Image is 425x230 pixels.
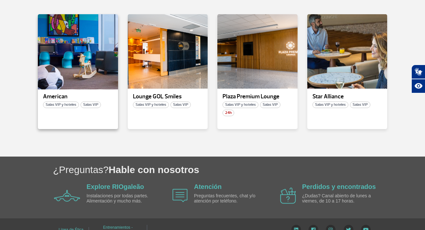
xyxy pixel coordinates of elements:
img: airplane icon [54,190,80,202]
span: Salas VIP y hoteles [43,102,79,108]
span: Salas VIP [350,102,370,108]
span: Salas VIP [170,102,191,108]
p: Instalaciones por todas partes. Alimentación y mucho más. [87,193,161,203]
span: Salas VIP y hoteles [223,102,258,108]
img: airplane icon [280,188,296,204]
p: Preguntas frecuentes, chat y/o atención por teléfono. [194,193,268,203]
span: 24h [223,110,234,116]
p: Lounge GOL Smiles [133,93,203,100]
div: Plugin de acessibilidade da Hand Talk. [411,65,425,93]
span: Salas VIP y hoteles [133,102,169,108]
button: Abrir tradutor de língua de sinais. [411,65,425,79]
span: Hable con nosotros [109,164,199,175]
a: Atención [194,183,222,190]
a: Explore RIOgaleão [87,183,144,190]
p: ¿Dudas? Canal abierto de lunes a viernes, de 10 a 17 horas. [302,193,376,203]
h1: ¿Preguntas? [53,163,425,176]
span: Salas VIP [260,102,280,108]
p: American [43,93,113,100]
span: Salas VIP [81,102,101,108]
p: Plaza Premium Lounge [223,93,292,100]
p: Star Alliance [312,93,382,100]
span: Salas VIP y hoteles [312,102,348,108]
a: Perdidos y encontrados [302,183,376,190]
button: Abrir recursos assistivos. [411,79,425,93]
img: airplane icon [172,189,188,202]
